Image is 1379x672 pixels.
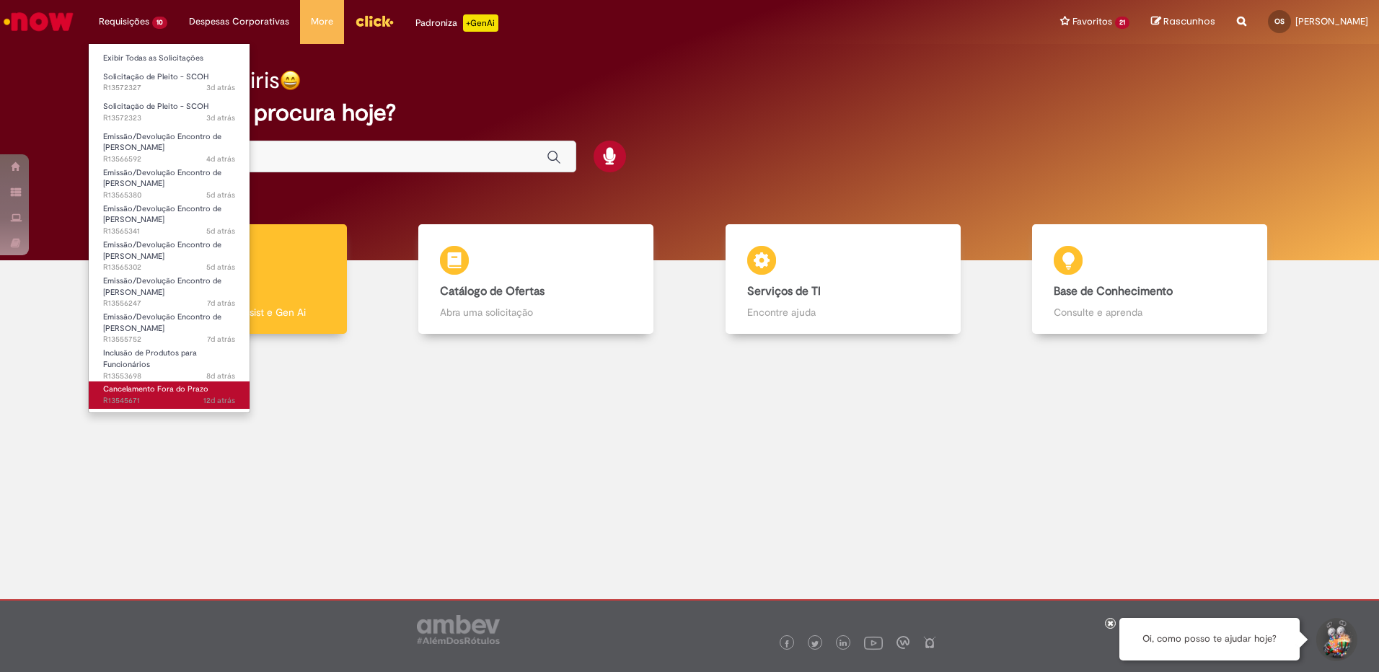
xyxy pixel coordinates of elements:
[206,154,235,164] span: 4d atrás
[1151,15,1215,29] a: Rascunhos
[206,262,235,273] span: 5d atrás
[207,334,235,345] time: 22/09/2025 15:04:26
[747,305,939,319] p: Encontre ajuda
[103,167,221,190] span: Emissão/Devolução Encontro de [PERSON_NAME]
[383,224,690,335] a: Catálogo de Ofertas Abra uma solicitação
[1115,17,1129,29] span: 21
[1119,618,1300,660] div: Oi, como posso te ajudar hoje?
[864,633,883,652] img: logo_footer_youtube.png
[206,226,235,236] span: 5d atrás
[840,640,847,648] img: logo_footer_linkedin.png
[103,334,235,345] span: R13555752
[207,334,235,345] span: 7d atrás
[88,43,250,413] ul: Requisições
[89,381,250,408] a: Aberto R13545671 : Cancelamento Fora do Prazo
[206,262,235,273] time: 25/09/2025 09:11:38
[103,311,221,334] span: Emissão/Devolução Encontro de [PERSON_NAME]
[896,636,909,649] img: logo_footer_workplace.png
[89,69,250,96] a: Aberto R13572327 : Solicitação de Pleito - SCOH
[89,345,250,376] a: Aberto R13553698 : Inclusão de Produtos para Funcionários
[207,298,235,309] time: 22/09/2025 16:26:06
[103,262,235,273] span: R13565302
[1163,14,1215,28] span: Rascunhos
[355,10,394,32] img: click_logo_yellow_360x200.png
[1054,284,1173,299] b: Base de Conhecimento
[207,298,235,309] span: 7d atrás
[124,100,1255,125] h2: O que você procura hoje?
[203,395,235,406] span: 12d atrás
[103,371,235,382] span: R13553698
[1295,15,1368,27] span: [PERSON_NAME]
[89,309,250,340] a: Aberto R13555752 : Emissão/Devolução Encontro de Contas Fornecedor
[103,239,221,262] span: Emissão/Devolução Encontro de [PERSON_NAME]
[103,226,235,237] span: R13565341
[206,112,235,123] time: 26/09/2025 19:54:36
[1314,618,1357,661] button: Iniciar Conversa de Suporte
[1054,305,1246,319] p: Consulte e aprenda
[89,201,250,232] a: Aberto R13565341 : Emissão/Devolução Encontro de Contas Fornecedor
[689,224,997,335] a: Serviços de TI Encontre ajuda
[89,273,250,304] a: Aberto R13556247 : Emissão/Devolução Encontro de Contas Fornecedor
[1274,17,1285,26] span: OS
[152,17,167,29] span: 10
[206,82,235,93] span: 3d atrás
[103,82,235,94] span: R13572327
[76,224,383,335] a: Tirar dúvidas Tirar dúvidas com Lupi Assist e Gen Ai
[189,14,289,29] span: Despesas Corporativas
[89,99,250,125] a: Aberto R13572323 : Solicitação de Pleito - SCOH
[203,395,235,406] time: 18/09/2025 08:30:44
[89,129,250,160] a: Aberto R13566592 : Emissão/Devolução Encontro de Contas Fornecedor
[103,275,221,298] span: Emissão/Devolução Encontro de [PERSON_NAME]
[99,14,149,29] span: Requisições
[206,371,235,381] time: 22/09/2025 08:52:46
[1,7,76,36] img: ServiceNow
[89,165,250,196] a: Aberto R13565380 : Emissão/Devolução Encontro de Contas Fornecedor
[206,371,235,381] span: 8d atrás
[415,14,498,32] div: Padroniza
[89,237,250,268] a: Aberto R13565302 : Emissão/Devolução Encontro de Contas Fornecedor
[103,384,208,394] span: Cancelamento Fora do Prazo
[206,226,235,236] time: 25/09/2025 09:18:31
[103,298,235,309] span: R13556247
[206,112,235,123] span: 3d atrás
[997,224,1304,335] a: Base de Conhecimento Consulte e aprenda
[206,190,235,200] time: 25/09/2025 09:24:49
[103,71,208,82] span: Solicitação de Pleito - SCOH
[417,615,500,644] img: logo_footer_ambev_rotulo_gray.png
[206,190,235,200] span: 5d atrás
[783,640,790,647] img: logo_footer_facebook.png
[811,640,819,647] img: logo_footer_twitter.png
[103,348,197,370] span: Inclusão de Produtos para Funcionários
[89,50,250,66] a: Exibir Todas as Solicitações
[923,636,936,649] img: logo_footer_naosei.png
[747,284,821,299] b: Serviços de TI
[463,14,498,32] p: +GenAi
[440,305,632,319] p: Abra uma solicitação
[103,395,235,407] span: R13545671
[103,203,221,226] span: Emissão/Devolução Encontro de [PERSON_NAME]
[103,101,208,112] span: Solicitação de Pleito - SCOH
[440,284,545,299] b: Catálogo de Ofertas
[206,82,235,93] time: 26/09/2025 19:58:57
[280,70,301,91] img: happy-face.png
[103,154,235,165] span: R13566592
[206,154,235,164] time: 25/09/2025 13:21:46
[311,14,333,29] span: More
[103,131,221,154] span: Emissão/Devolução Encontro de [PERSON_NAME]
[103,190,235,201] span: R13565380
[103,112,235,124] span: R13572323
[1072,14,1112,29] span: Favoritos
